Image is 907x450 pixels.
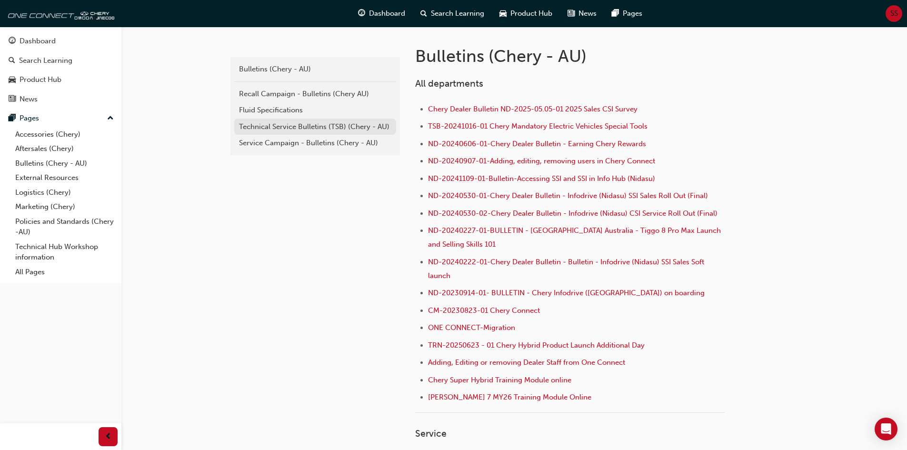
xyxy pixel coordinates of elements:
span: guage-icon [358,8,365,20]
a: ND-20240222-01-Chery Dealer Bulletin - Bulletin - Infodrive (Nidasu) SSI Sales Soft launch [428,258,706,280]
h1: Bulletins (Chery - AU) [415,46,728,67]
span: All departments [415,78,483,89]
a: Accessories (Chery) [11,127,118,142]
button: SS [886,5,902,22]
a: All Pages [11,265,118,280]
span: search-icon [420,8,427,20]
a: TRN-20250623 - 01 Chery Hybrid Product Launch Additional Day [428,341,645,350]
span: pages-icon [9,114,16,123]
button: Pages [4,110,118,127]
a: car-iconProduct Hub [492,4,560,23]
div: Search Learning [19,55,72,66]
a: Bulletins (Chery - AU) [11,156,118,171]
a: ND-20240530-01-Chery Dealer Bulletin - Infodrive (Nidasu) SSI Sales Roll Out (Final) [428,191,708,200]
span: car-icon [499,8,507,20]
span: search-icon [9,57,15,65]
a: Service Campaign - Bulletins (Chery - AU) [234,135,396,151]
span: news-icon [9,95,16,104]
a: Policies and Standards (Chery -AU) [11,214,118,240]
a: ONE CONNECT-Migration [428,323,515,332]
span: Dashboard [369,8,405,19]
span: Search Learning [431,8,484,19]
div: Bulletins (Chery - AU) [239,64,391,75]
div: Pages [20,113,39,124]
span: Service [415,428,447,439]
a: search-iconSearch Learning [413,4,492,23]
div: Dashboard [20,36,56,47]
a: ND-20240907-01-Adding, editing, removing users in Chery Connect [428,157,655,165]
div: Recall Campaign - Bulletins (Chery AU) [239,89,391,100]
span: Product Hub [510,8,552,19]
a: External Resources [11,170,118,185]
span: guage-icon [9,37,16,46]
a: Chery Dealer Bulletin ND-2025-05.05-01 2025 Sales CSI Survey [428,105,638,113]
a: Technical Service Bulletins (TSB) (Chery - AU) [234,119,396,135]
a: ND-20241109-01-Bulletin-Accessing SSI and SSI in Info Hub (Nidasu) [428,174,655,183]
a: ND-20230914-01- BULLETIN - Chery Infodrive ([GEOGRAPHIC_DATA]) on boarding [428,289,705,297]
a: Product Hub [4,71,118,89]
span: News [578,8,597,19]
a: Technical Hub Workshop information [11,240,118,265]
a: ND-20240227-01-BULLETIN - [GEOGRAPHIC_DATA] Australia - Tiggo 8 Pro Max Launch and Selling Skills... [428,226,723,249]
img: oneconnect [5,4,114,23]
a: CM-20230823-01 Chery Connect [428,306,540,315]
a: TSB-20241016-01 Chery Mandatory Electric Vehicles Special Tools [428,122,648,130]
span: pages-icon [612,8,619,20]
a: news-iconNews [560,4,604,23]
a: Marketing (Chery) [11,200,118,214]
a: [PERSON_NAME] 7 MY26 Training Module Online [428,393,591,401]
a: Adding, Editing or removing Dealer Staff from One Connect [428,358,625,367]
a: Chery Super Hybrid Training Module online [428,376,571,384]
div: Service Campaign - Bulletins (Chery - AU) [239,138,391,149]
div: Product Hub [20,74,61,85]
a: Aftersales (Chery) [11,141,118,156]
a: ND-20240530-02-Chery Dealer Bulletin - Infodrive (Nidasu) CSI Service Roll Out (Final) [428,209,718,218]
span: news-icon [568,8,575,20]
span: up-icon [107,112,114,125]
span: SS [890,8,898,19]
a: Dashboard [4,32,118,50]
a: News [4,90,118,108]
div: Technical Service Bulletins (TSB) (Chery - AU) [239,121,391,132]
a: Logistics (Chery) [11,185,118,200]
span: car-icon [9,76,16,84]
div: Open Intercom Messenger [875,418,897,440]
span: Pages [623,8,642,19]
a: ND-20240606-01-Chery Dealer Bulletin - Earning Chery Rewards [428,140,646,148]
a: guage-iconDashboard [350,4,413,23]
div: News [20,94,38,105]
a: Recall Campaign - Bulletins (Chery AU) [234,86,396,102]
a: Bulletins (Chery - AU) [234,61,396,78]
div: Fluid Specifications [239,105,391,116]
a: pages-iconPages [604,4,650,23]
button: DashboardSearch LearningProduct HubNews [4,30,118,110]
a: Fluid Specifications [234,102,396,119]
span: prev-icon [105,431,112,443]
a: Search Learning [4,52,118,70]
